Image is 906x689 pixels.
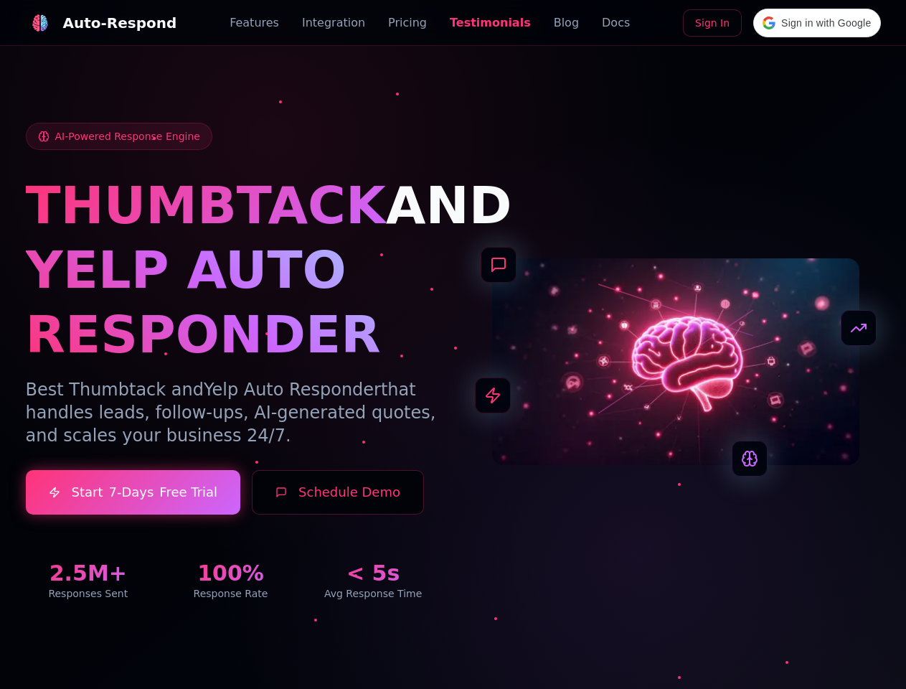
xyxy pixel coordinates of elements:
[388,14,427,32] a: Pricing
[602,14,630,32] a: Docs
[26,175,386,235] span: THUMBTACK
[31,14,49,32] img: logo.svg
[168,561,293,586] div: 100%
[55,129,200,144] span: AI-Powered Response Engine
[26,9,177,37] a: Auto-Respond
[26,586,151,601] div: Responses Sent
[386,175,512,235] span: AND
[683,9,742,37] a: Sign In
[204,380,381,400] span: Yelp Auto Responder
[230,14,279,32] a: Features
[492,258,859,465] img: AI Neural Network Brain
[108,482,154,502] span: 7-Days
[26,238,436,367] h1: YELP AUTO RESPONDER
[311,561,436,586] div: < 5s
[753,9,880,37] div: Sign in with Google
[311,586,436,601] div: Avg Response Time
[450,14,531,32] a: Testimonials
[26,470,241,515] a: Start7-DaysFree Trial
[168,586,293,601] div: Response Rate
[781,16,871,31] span: Sign in with Google
[26,378,436,447] p: Best Thumbtack and that handles leads, follow-ups, AI-generated quotes, and scales your business ...
[26,561,151,586] div: 2.5M+
[302,14,365,32] a: Integration
[252,470,424,515] button: Schedule Demo
[554,14,579,32] a: Blog
[63,13,177,33] div: Auto-Respond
